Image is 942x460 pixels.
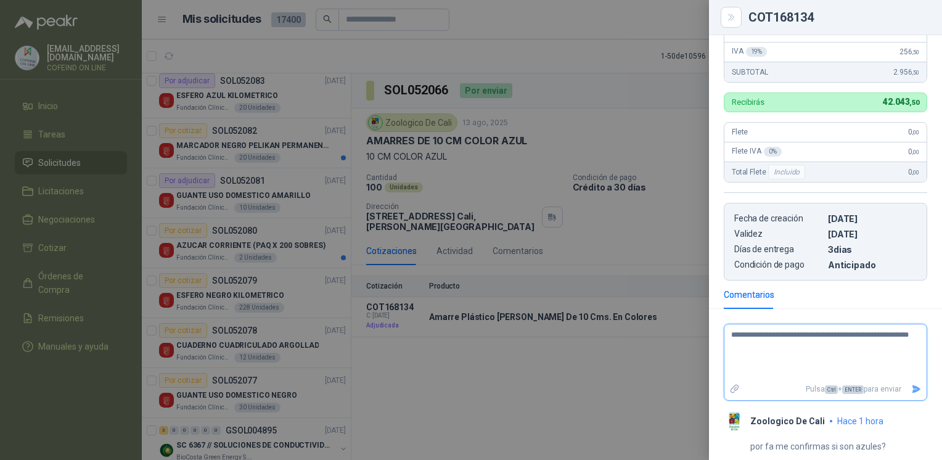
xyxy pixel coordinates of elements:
[883,97,919,107] span: 42.043
[750,440,886,453] p: por fa me confirmas si son azules?
[732,98,764,106] p: Recibirás
[764,147,782,157] div: 0 %
[724,288,774,302] div: Comentarios
[828,260,917,270] p: Anticipado
[908,168,919,176] span: 0
[768,165,805,179] div: Incluido
[734,244,823,255] p: Días de entrega
[745,379,907,400] p: Pulsa + para enviar
[732,47,767,57] span: IVA
[908,128,919,136] span: 0
[912,129,919,136] span: ,00
[750,416,825,426] p: Zoologico De Cali
[912,69,919,76] span: ,50
[828,244,917,255] p: 3 dias
[724,411,745,432] img: Company Logo
[912,49,919,55] span: ,50
[837,416,883,426] span: hace 1 hora
[748,11,927,23] div: COT168134
[909,99,919,107] span: ,50
[842,385,864,394] span: ENTER
[734,229,823,239] p: Validez
[828,213,917,224] p: [DATE]
[912,149,919,155] span: ,00
[724,10,739,25] button: Close
[734,260,823,270] p: Condición de pago
[828,229,917,239] p: [DATE]
[906,379,927,400] button: Enviar
[908,147,919,156] span: 0
[732,128,748,136] span: Flete
[732,68,768,76] span: SUBTOTAL
[746,47,768,57] div: 19 %
[825,385,838,394] span: Ctrl
[732,147,782,157] span: Flete IVA
[893,68,919,76] span: 2.956
[734,213,823,224] p: Fecha de creación
[912,169,919,176] span: ,00
[732,165,808,179] span: Total Flete
[899,47,919,56] span: 256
